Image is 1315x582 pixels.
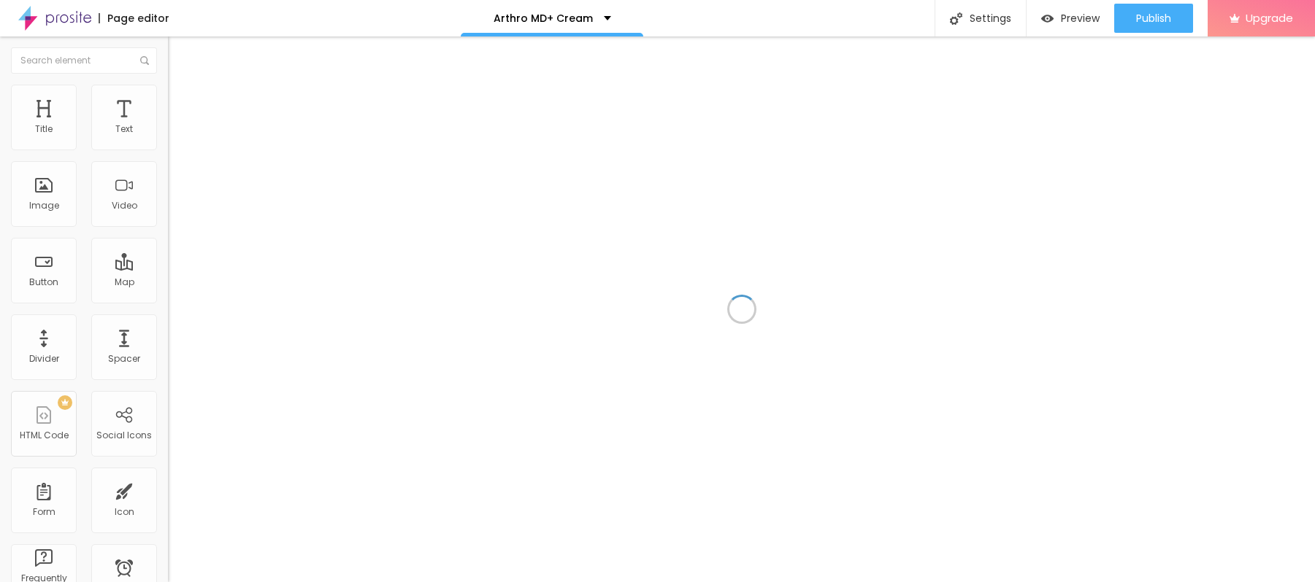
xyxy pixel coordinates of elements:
[140,56,149,65] img: Icone
[115,124,133,134] div: Text
[35,124,53,134] div: Title
[33,507,55,517] div: Form
[1114,4,1193,33] button: Publish
[1136,12,1171,24] span: Publish
[96,430,152,441] div: Social Icons
[99,13,169,23] div: Page editor
[29,201,59,211] div: Image
[1061,12,1100,24] span: Preview
[112,201,137,211] div: Video
[29,277,58,287] div: Button
[1246,12,1293,24] span: Upgrade
[115,507,134,517] div: Icon
[494,13,593,23] p: Arthro MD+ Cream
[108,354,140,364] div: Spacer
[115,277,134,287] div: Map
[29,354,59,364] div: Divider
[11,47,157,74] input: Search element
[1041,12,1054,25] img: view-1.svg
[1027,4,1114,33] button: Preview
[950,12,962,25] img: Icone
[20,430,69,441] div: HTML Code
